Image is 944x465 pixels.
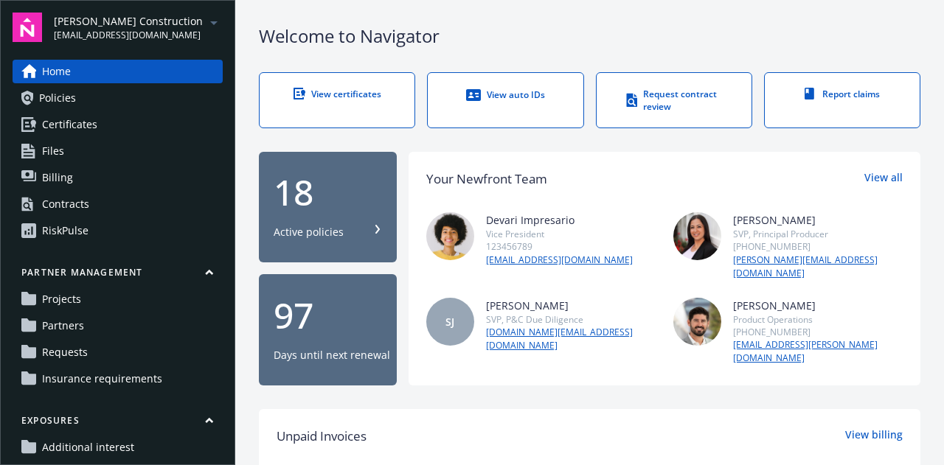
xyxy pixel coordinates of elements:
div: Devari Impresario [486,212,633,228]
div: SVP, P&C Due Diligence [486,313,656,326]
a: Insurance requirements [13,367,223,391]
a: Projects [13,287,223,311]
img: photo [426,212,474,260]
span: [EMAIL_ADDRESS][DOMAIN_NAME] [54,29,203,42]
div: Active policies [274,225,344,240]
div: Report claims [794,88,890,100]
span: Policies [39,86,76,110]
div: Contracts [42,192,89,216]
img: photo [673,298,721,346]
a: Additional interest [13,436,223,459]
div: 97 [274,298,382,333]
div: Request contract review [626,88,722,113]
a: View auto IDs [427,72,583,128]
span: Insurance requirements [42,367,162,391]
div: SVP, Principal Producer [733,228,903,240]
a: RiskPulse [13,219,223,242]
div: Days until next renewal [274,348,390,363]
div: [PERSON_NAME] [486,298,656,313]
span: Files [42,139,64,163]
div: [PERSON_NAME] [733,298,903,313]
a: Files [13,139,223,163]
a: View certificates [259,72,415,128]
span: Additional interest [42,436,134,459]
a: arrowDropDown [205,13,223,31]
span: Certificates [42,113,97,136]
a: [EMAIL_ADDRESS][DOMAIN_NAME] [486,254,633,267]
span: Billing [42,166,73,189]
button: [PERSON_NAME] Construction[EMAIL_ADDRESS][DOMAIN_NAME]arrowDropDown [54,13,223,42]
a: Requests [13,340,223,364]
button: Partner management [13,266,223,284]
a: Home [13,60,223,83]
a: [DOMAIN_NAME][EMAIL_ADDRESS][DOMAIN_NAME] [486,326,656,352]
a: [PERSON_NAME][EMAIL_ADDRESS][DOMAIN_NAME] [733,254,903,280]
div: Vice President [486,228,633,240]
a: Contracts [13,192,223,216]
button: Exposures [13,414,223,433]
div: View certificates [289,88,385,100]
a: Policies [13,86,223,110]
div: 18 [274,175,382,210]
div: Your Newfront Team [426,169,547,189]
a: View all [864,169,903,189]
div: [PHONE_NUMBER] [733,240,903,253]
span: Home [42,60,71,83]
button: 97Days until next renewal [259,274,397,385]
img: photo [673,212,721,260]
span: SJ [445,314,454,329]
div: Welcome to Navigator [259,24,920,49]
button: 18Active policies [259,152,397,263]
span: Requests [42,340,88,364]
a: Certificates [13,113,223,136]
div: [PERSON_NAME] [733,212,903,228]
a: Request contract review [596,72,752,128]
span: [PERSON_NAME] Construction [54,13,203,29]
img: navigator-logo.svg [13,13,42,42]
div: View auto IDs [457,88,553,102]
div: Product Operations [733,313,903,326]
a: Report claims [764,72,920,128]
span: Partners [42,314,84,338]
a: [EMAIL_ADDRESS][PERSON_NAME][DOMAIN_NAME] [733,338,903,365]
div: 123456789 [486,240,633,253]
span: Projects [42,287,81,311]
span: Unpaid Invoices [277,427,367,446]
div: [PHONE_NUMBER] [733,326,903,338]
a: Billing [13,166,223,189]
a: View billing [845,427,903,446]
a: Partners [13,314,223,338]
div: RiskPulse [42,219,88,242]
